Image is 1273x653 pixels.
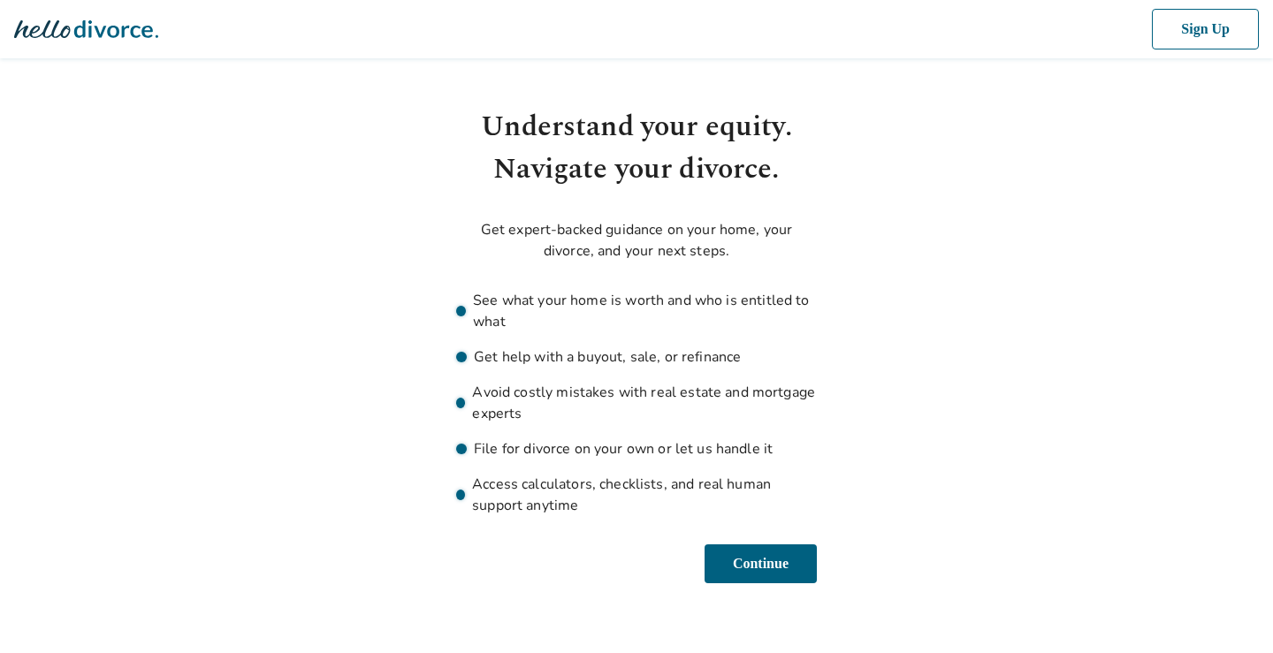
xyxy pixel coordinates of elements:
[703,544,817,583] button: Continue
[456,290,817,332] li: See what your home is worth and who is entitled to what
[456,382,817,424] li: Avoid costly mistakes with real estate and mortgage experts
[456,219,817,262] p: Get expert-backed guidance on your home, your divorce, and your next steps.
[456,106,817,191] h1: Understand your equity. Navigate your divorce.
[456,438,817,459] li: File for divorce on your own or let us handle it
[456,346,817,368] li: Get help with a buyout, sale, or refinance
[456,474,817,516] li: Access calculators, checklists, and real human support anytime
[1148,9,1259,49] button: Sign Up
